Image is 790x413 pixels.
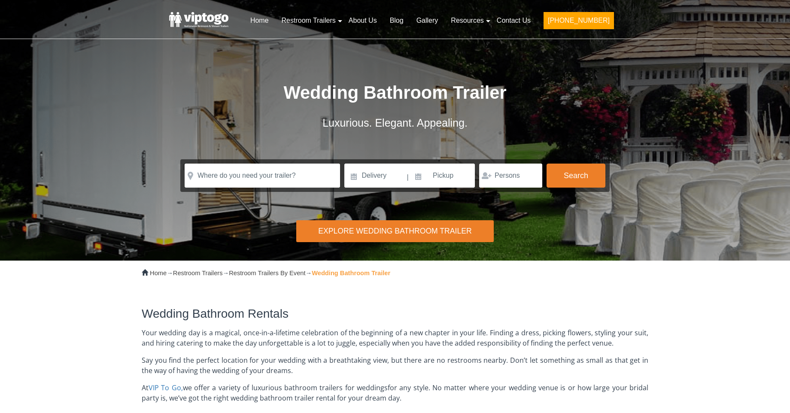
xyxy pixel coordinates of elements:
span: | [407,164,409,191]
a: Restroom Trailers By Event [229,270,305,276]
div: Explore Wedding Bathroom Trailer [296,220,494,242]
a: [PHONE_NUMBER] [537,11,620,34]
button: [PHONE_NUMBER] [544,12,614,29]
span: Your wedding day is a magical, once-in-a-lifetime celebration of the beginning of a new chapter i... [142,328,648,348]
input: Persons [479,164,542,188]
input: Where do you need your trailer? [185,164,340,188]
h2: Wedding Bathroom Rentals [142,307,648,321]
a: Restroom Trailers [173,270,223,276]
a: Gallery [410,11,445,30]
a: Restroom Trailers [275,11,342,30]
a: Resources [444,11,490,30]
span: Say you find the perfect location for your wedding with a breathtaking view, but there are no res... [142,355,648,375]
a: About Us [342,11,383,30]
a: Contact Us [490,11,537,30]
input: Delivery [344,164,406,188]
a: Home [150,270,167,276]
button: Search [547,164,605,188]
a: Home [244,11,275,30]
a: Blog [383,11,410,30]
span: → → → [150,270,390,276]
button: Live Chat [756,379,790,413]
strong: Wedding Bathroom Trailer [312,270,390,276]
input: Pickup [410,164,475,188]
span: Wedding Bathroom Trailer [283,82,506,103]
a: VIP To Go, [149,383,183,392]
span: Luxurious. Elegant. Appealing. [322,117,468,129]
span: At we offer a variety of luxurious bathroom trailers for weddings [142,383,388,392]
span: for any style. No matter where your wedding venue is or how large your bridal party is, we’ve got... [142,383,648,403]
